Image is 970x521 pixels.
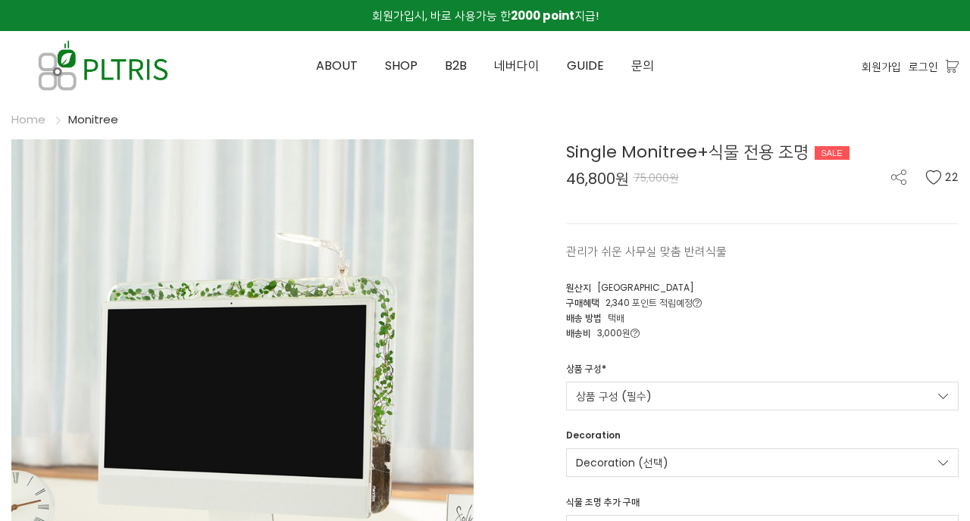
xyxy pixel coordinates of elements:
span: [GEOGRAPHIC_DATA] [597,281,694,294]
a: B2B [431,32,480,100]
span: 원산지 [566,281,591,294]
span: 배송비 [566,326,591,339]
a: 회원가입 [862,58,901,75]
span: 배송 방법 [566,311,602,324]
a: 상품 구성 (필수) [566,382,959,410]
a: 로그인 [909,58,938,75]
span: SHOP [385,57,418,74]
div: 상품 구성 [566,362,606,382]
div: Decoration [566,429,621,448]
span: 75,000원 [634,170,679,186]
span: 회원가입시, 바로 사용가능 한 지급! [372,8,599,23]
span: B2B [445,57,467,74]
span: 46,800원 [566,171,629,186]
div: 식물 조명 추가 구매 [566,495,640,515]
div: SALE [815,146,850,160]
strong: 2000 point [511,8,574,23]
a: GUIDE [553,32,618,100]
span: 네버다이 [494,57,540,74]
span: ABOUT [316,57,358,74]
a: 문의 [618,32,668,100]
span: GUIDE [567,57,604,74]
button: 22 [925,170,959,185]
span: 2,340 포인트 적립예정 [605,296,702,309]
span: 22 [945,170,959,185]
span: 문의 [631,57,654,74]
a: Decoration (선택) [566,448,959,477]
span: 3,000원 [597,326,640,339]
a: ABOUT [302,32,371,100]
span: 택배 [608,311,624,324]
a: SHOP [371,32,431,100]
a: 네버다이 [480,32,553,100]
a: Home [11,111,45,127]
a: Monitree [68,111,118,127]
span: 구매혜택 [566,296,599,309]
p: 관리가 쉬운 사무실 맞춤 반려식물 [566,242,959,260]
div: Single Monitree+식물 전용 조명 [566,139,959,164]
